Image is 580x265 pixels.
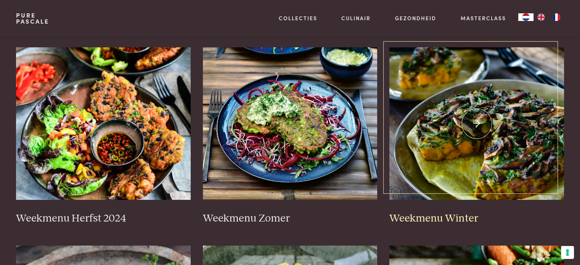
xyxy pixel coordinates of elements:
[461,14,506,22] a: Masterclass
[341,14,371,22] a: Culinair
[16,47,191,225] a: Weekmenu Herfst 2024 Weekmenu Herfst 2024
[533,13,564,21] ul: Language list
[279,14,317,22] a: Collecties
[203,47,378,225] a: Weekmenu Zomer Weekmenu Zomer
[16,47,191,200] img: Weekmenu Herfst 2024
[203,212,378,225] h3: Weekmenu Zomer
[389,47,564,200] img: Weekmenu Winter
[395,14,436,22] a: Gezondheid
[203,47,378,200] img: Weekmenu Zomer
[533,13,549,21] a: EN
[518,13,564,21] aside: Language selected: Nederlands
[389,212,564,225] h3: Weekmenu Winter
[518,13,533,21] a: NL
[518,13,533,21] div: Language
[16,12,49,24] a: PurePascale
[561,246,574,259] button: Uw voorkeuren voor toestemming voor trackingtechnologieën
[549,13,564,21] a: FR
[16,212,191,225] h3: Weekmenu Herfst 2024
[389,47,564,225] a: Weekmenu Winter Weekmenu Winter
